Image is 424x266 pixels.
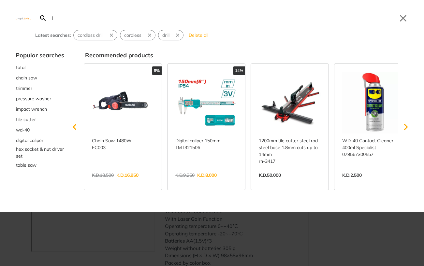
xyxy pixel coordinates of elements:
div: Suggestion: tile cutter [16,114,64,125]
button: Select suggestion: cordless [120,30,145,40]
span: wd-40 [16,127,30,133]
div: Suggestion: trimmer [16,83,64,93]
button: Remove suggestion: drill [173,30,183,40]
span: digital caliper [16,137,43,144]
div: Suggestion: total [16,62,64,73]
span: cordless drill [78,32,103,39]
button: Remove suggestion: cordless [145,30,155,40]
button: Select suggestion: wd-40 [16,125,64,135]
span: drill [162,32,169,39]
button: Select suggestion: pressure washer [16,93,64,104]
button: Select suggestion: cordless drill [74,30,107,40]
img: Close [16,17,31,20]
div: 14% [233,66,245,75]
span: pressure washer [16,95,51,102]
div: Suggestion: hex socket & nut driver set [16,146,64,160]
svg: Search [39,14,47,22]
div: Latest searches: [35,32,71,39]
svg: Remove suggestion: cordless drill [109,32,114,38]
div: Suggestion: digital caliper [16,135,64,146]
button: Select suggestion: tile cutter [16,114,64,125]
div: Suggestion: drill [158,30,183,40]
div: Suggestion: wd-40 [16,125,64,135]
div: Popular searches [16,51,64,60]
span: cordless [124,32,141,39]
button: Select suggestion: digital caliper [16,135,64,146]
svg: Scroll left [68,120,81,133]
span: table saw [16,162,37,169]
span: hex socket & nut driver set [16,146,64,160]
button: Select suggestion: trimmer [16,83,64,93]
svg: Scroll right [399,120,412,133]
button: Remove suggestion: cordless drill [107,30,117,40]
span: total [16,64,25,71]
svg: Remove suggestion: cordless [147,32,153,38]
button: Select suggestion: drill [158,30,173,40]
button: Select suggestion: total [16,62,64,73]
div: Suggestion: impact wrench [16,104,64,114]
div: Suggestion: chain saw [16,73,64,83]
button: Delete all [186,30,211,40]
span: tile cutter [16,116,36,123]
button: Close [398,13,408,23]
span: chain saw [16,75,37,81]
button: Select suggestion: table saw [16,160,64,170]
input: Search… [51,10,394,26]
svg: Remove suggestion: drill [175,32,181,38]
span: trimmer [16,85,32,92]
button: Select suggestion: chain saw [16,73,64,83]
button: Select suggestion: impact wrench [16,104,64,114]
div: Suggestion: cordless drill [73,30,117,40]
span: impact wrench [16,106,47,113]
div: Suggestion: cordless [120,30,155,40]
button: Select suggestion: hex socket & nut driver set [16,146,64,160]
div: Suggestion: pressure washer [16,93,64,104]
div: Suggestion: table saw [16,160,64,170]
div: Recommended products [85,51,408,60]
div: 8% [152,66,162,75]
